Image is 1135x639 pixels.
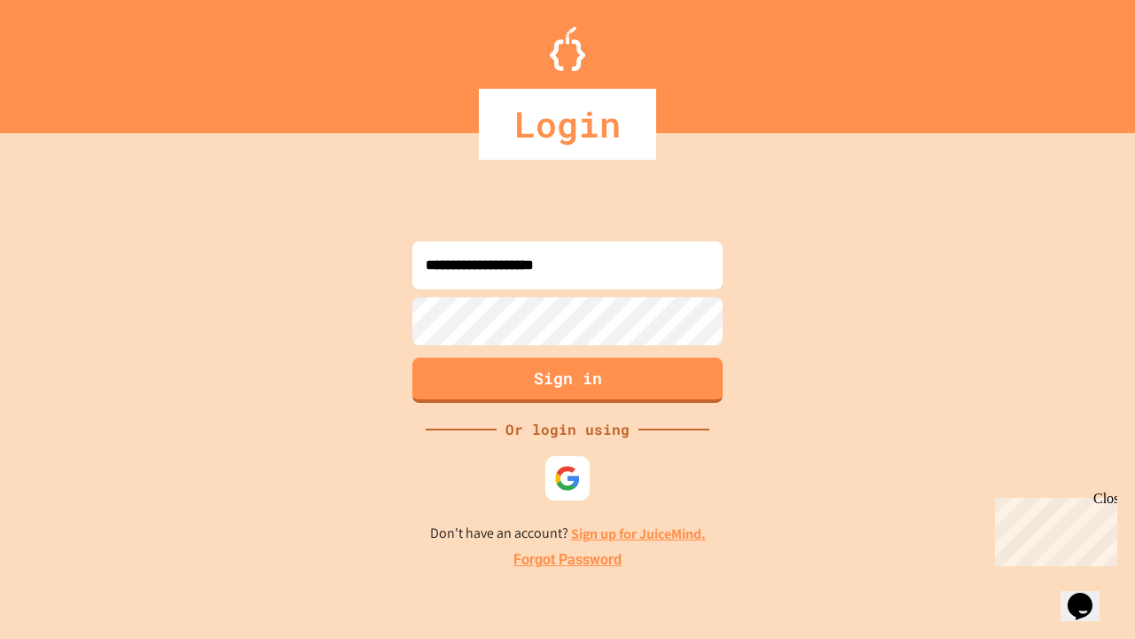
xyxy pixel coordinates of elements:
iframe: chat widget [1061,568,1117,621]
img: google-icon.svg [554,465,581,492]
p: Don't have an account? [430,523,706,545]
iframe: chat widget [988,491,1117,566]
a: Forgot Password [513,549,622,571]
div: Chat with us now!Close [7,7,122,113]
div: Login [479,89,656,160]
div: Or login using [497,419,638,440]
button: Sign in [412,358,723,403]
a: Sign up for JuiceMind. [571,525,706,543]
img: Logo.svg [550,27,585,71]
